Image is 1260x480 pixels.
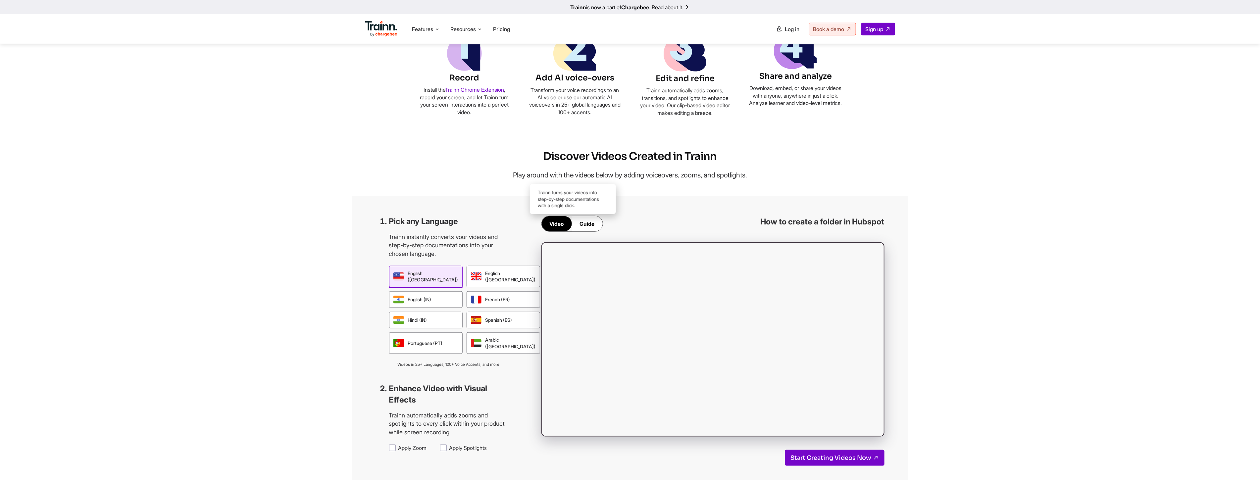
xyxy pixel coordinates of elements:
div: Portuguese (PT) [389,332,463,354]
img: step-one | | Video creation | Online video creator | Online video editor [447,31,482,71]
a: Trainn Chrome Extension [445,86,504,93]
div: Guide [572,216,603,231]
img: step-three | | Video creation | Online video creator | Online video editor [664,31,707,72]
a: Book a demo [809,23,856,35]
img: french | Trainn [471,296,481,304]
span: Features [412,25,433,33]
p: Trainn instantly converts your videos and step-by-step documentations into your chosen language. [389,233,508,258]
img: uk english | Trainn [471,272,481,280]
h6: Edit and refine [639,73,731,84]
img: portugese | Trainn [393,339,404,347]
img: step-four | | Video creation | Online video creator | Online video editor [774,31,817,69]
div: English (IN) [389,291,463,308]
img: step-two | | Video creation | Online video creator | Online video editor [553,31,596,71]
p: Download, embed, or share your videos with anyone, anywhere in just a click. Analyze learner and ... [749,84,842,107]
p: Videos in 25+ Languages, 100+ Voice Accents, and more [389,362,508,367]
h6: Add AI voice-overs [529,72,621,84]
h6: Record [418,72,511,84]
p: Install the , record your screen, and let Trainn turn your screen interactions into a perfect video. [418,86,511,116]
span: Resources [450,25,476,33]
img: us english | Trainn [393,272,404,280]
div: Video [542,216,572,231]
b: Chargebee [622,4,649,11]
p: Transform your voice recordings to an AI voice or use our automatic AI voiceovers in 25+ global l... [529,86,621,116]
img: hindi | Trainn [393,316,404,324]
h3: Pick any Language [389,216,508,227]
div: English ([GEOGRAPHIC_DATA]) [389,266,463,287]
p: Trainn automatically adds zooms and spotlights to every click within your product while screen re... [389,411,508,436]
p: Play around with the videos below by adding voiceovers, zooms, and spotlights. [506,168,754,183]
span: Log in [785,26,800,32]
img: arabic | Trainn [471,339,481,347]
div: French (FR) [467,291,540,308]
div: Arabic ([GEOGRAPHIC_DATA]) [467,332,540,354]
a: Log in [773,23,804,35]
div: Hindi (IN) [389,312,463,328]
span: Apply Spotlights [449,444,487,452]
span: Sign up [866,26,883,32]
h3: Enhance Video with Visual Effects [389,383,508,405]
iframe: Chat Widget [1227,448,1260,480]
div: English ([GEOGRAPHIC_DATA]) [467,266,540,287]
h2: Discover Videos Created in Trainn [506,150,754,164]
p: Trainn automatically adds zooms, transitions, and spotlights to enhance your video. Our clip-base... [639,87,731,117]
h3: How to create a folder in Hubspot [761,216,884,227]
a: Pricing [493,26,510,32]
a: Sign up [861,23,895,35]
span: Book a demo [813,26,844,32]
img: spanish | Trainn [471,316,481,324]
div: Spanish (ES) [467,312,540,328]
b: Trainn [571,4,586,11]
img: Trainn Logo [365,21,398,37]
a: Start Creating Videos Now [785,450,884,466]
h6: Share and analyze [749,71,842,82]
img: indian english | Trainn [393,296,404,304]
span: Apply Zoom [398,444,427,452]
